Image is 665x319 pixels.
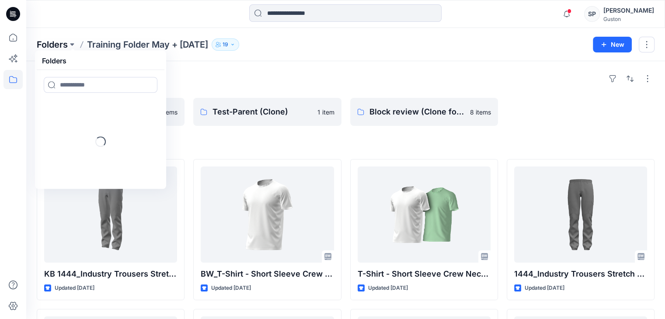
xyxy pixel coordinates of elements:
a: BW_T-Shirt - Short Sleeve Crew Neck_M [201,166,334,263]
p: 6 items [157,107,178,117]
div: SP [584,6,600,22]
div: [PERSON_NAME] [603,5,654,16]
a: Folders [37,38,68,51]
p: Updated [DATE] [211,284,251,293]
p: Updated [DATE] [55,284,94,293]
p: 8 items [470,107,491,117]
button: New [593,37,632,52]
p: Block review (Clone for practice) [369,106,465,118]
a: T-Shirt - Short Sleeve Crew Neck_M [358,166,491,263]
button: 19 [212,38,239,51]
a: Test-Parent (Clone)1 item [193,98,341,126]
a: Block review (Clone for practice)8 items [350,98,498,126]
p: 1444_Industry Trousers Stretch [PERSON_NAME] [514,268,647,280]
p: Test-Parent (Clone) [212,106,312,118]
a: 1444_Industry Trousers Stretch Nina [514,166,647,263]
p: BW_T-Shirt - Short Sleeve Crew Neck_M [201,268,334,280]
h4: Styles [37,140,655,150]
h5: Folders [37,52,72,69]
p: Training Folder May + [DATE] [87,38,208,51]
p: T-Shirt - Short Sleeve Crew Neck_M [358,268,491,280]
p: Updated [DATE] [368,284,408,293]
a: KB 1444_Industry Trousers Stretch [44,166,177,263]
p: KB 1444_Industry Trousers Stretch [44,268,177,280]
div: Guston [603,16,654,22]
p: 19 [223,40,228,49]
p: 1 item [317,107,334,117]
p: Updated [DATE] [525,284,564,293]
